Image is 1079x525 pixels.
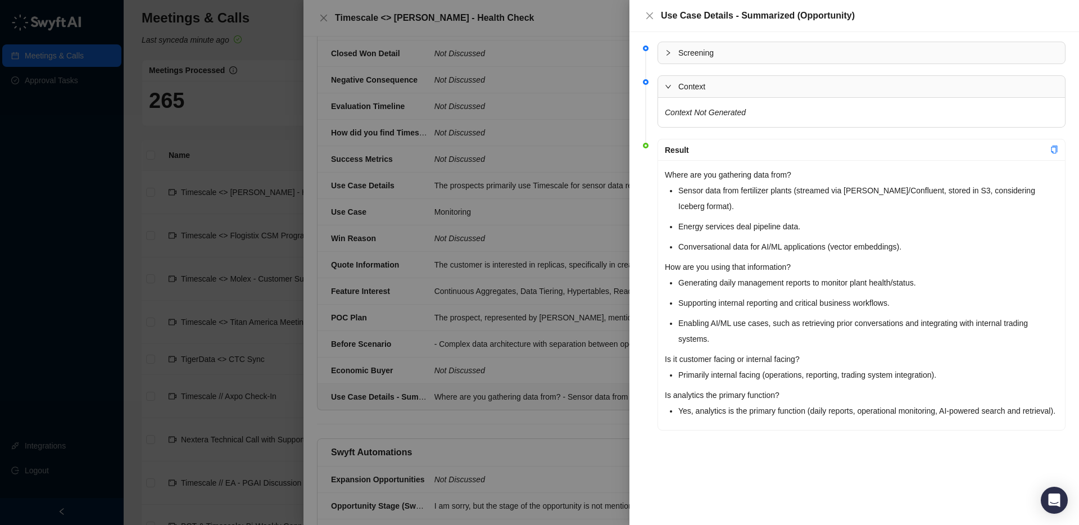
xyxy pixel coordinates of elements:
[645,11,654,20] span: close
[678,275,1058,291] li: Generating daily management reports to monitor plant health/status.
[658,76,1065,97] div: Context
[665,49,672,56] span: collapsed
[678,219,1058,234] li: Energy services deal pipeline data.
[643,9,656,22] button: Close
[1041,487,1068,514] div: Open Intercom Messenger
[678,295,1058,311] li: Supporting internal reporting and critical business workflows.
[678,367,1058,383] li: Primarily internal facing (operations, reporting, trading system integration).
[665,167,1058,183] p: Where are you gathering data from?
[665,259,1058,275] p: How are you using that information?
[665,144,1050,156] div: Result
[678,80,1058,93] span: Context
[658,42,1065,64] div: Screening
[678,239,1058,255] li: Conversational data for AI/ML applications (vector embeddings).
[678,315,1058,347] li: Enabling AI/ML use cases, such as retrieving prior conversations and integrating with internal tr...
[678,183,1058,214] li: Sensor data from fertilizer plants (streamed via [PERSON_NAME]/Confluent, stored in S3, consideri...
[678,47,1058,59] span: Screening
[665,108,746,117] em: Context Not Generated
[661,9,1066,22] div: Use Case Details - Summarized (Opportunity)
[665,83,672,90] span: expanded
[1050,146,1058,153] span: copy
[665,351,1058,367] p: Is it customer facing or internal facing?
[678,403,1058,419] li: Yes, analytics is the primary function (daily reports, operational monitoring, AI-powered search ...
[665,387,1058,403] p: Is analytics the primary function?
